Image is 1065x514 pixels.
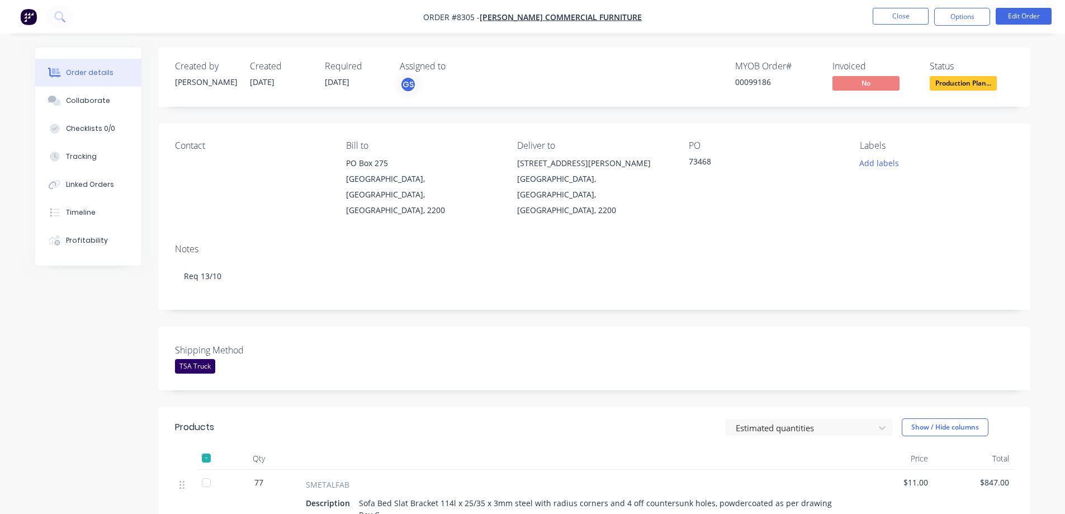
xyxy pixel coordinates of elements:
button: Show / Hide columns [902,418,988,436]
label: Shipping Method [175,343,315,357]
div: Checklists 0/0 [66,124,115,134]
div: [GEOGRAPHIC_DATA], [GEOGRAPHIC_DATA], [GEOGRAPHIC_DATA], 2200 [346,171,499,218]
div: Products [175,421,214,434]
div: Timeline [66,208,96,218]
button: Checklists 0/0 [35,115,141,143]
div: Labels [860,140,1013,151]
div: Total [933,447,1014,470]
span: [DATE] [250,77,274,87]
div: Required [325,61,386,72]
div: 00099186 [735,76,819,88]
div: Collaborate [66,96,110,106]
button: Close [873,8,929,25]
span: Order #8305 - [423,12,480,22]
div: [PERSON_NAME] [175,76,236,88]
div: Created [250,61,311,72]
span: No [832,76,900,90]
div: Invoiced [832,61,916,72]
div: [GEOGRAPHIC_DATA], [GEOGRAPHIC_DATA], [GEOGRAPHIC_DATA], 2200 [517,171,670,218]
span: SMETALFAB [306,479,349,491]
div: Status [930,61,1014,72]
button: GS [400,76,416,93]
div: Qty [225,447,292,470]
div: Created by [175,61,236,72]
div: PO Box 275[GEOGRAPHIC_DATA], [GEOGRAPHIC_DATA], [GEOGRAPHIC_DATA], 2200 [346,155,499,218]
div: Deliver to [517,140,670,151]
div: Req 13/10 [175,259,1014,293]
div: Profitability [66,235,108,246]
div: PO [689,140,842,151]
span: 77 [254,477,263,488]
div: TSA Truck [175,359,215,374]
div: Price [851,447,933,470]
div: Linked Orders [66,180,114,190]
div: Assigned to [400,61,512,72]
button: Tracking [35,143,141,171]
button: Order details [35,59,141,87]
div: Order details [66,68,113,78]
div: Notes [175,244,1014,254]
div: Bill to [346,140,499,151]
button: Production Plan... [930,76,997,93]
div: MYOB Order # [735,61,819,72]
button: Edit Order [996,8,1052,25]
div: Description [306,495,354,511]
div: [STREET_ADDRESS][PERSON_NAME][GEOGRAPHIC_DATA], [GEOGRAPHIC_DATA], [GEOGRAPHIC_DATA], 2200 [517,155,670,218]
span: $11.00 [856,477,928,488]
div: PO Box 275 [346,155,499,171]
div: Contact [175,140,328,151]
img: Factory [20,8,37,25]
button: Timeline [35,199,141,227]
div: Tracking [66,152,97,162]
button: Linked Orders [35,171,141,199]
a: [PERSON_NAME] Commercial Furniture [480,12,642,22]
div: 73468 [689,155,829,171]
span: [DATE] [325,77,349,87]
button: Add labels [854,155,905,171]
button: Profitability [35,227,141,254]
button: Options [934,8,990,26]
button: Collaborate [35,87,141,115]
span: Production Plan... [930,76,997,90]
span: $847.00 [937,477,1009,488]
div: [STREET_ADDRESS][PERSON_NAME] [517,155,670,171]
